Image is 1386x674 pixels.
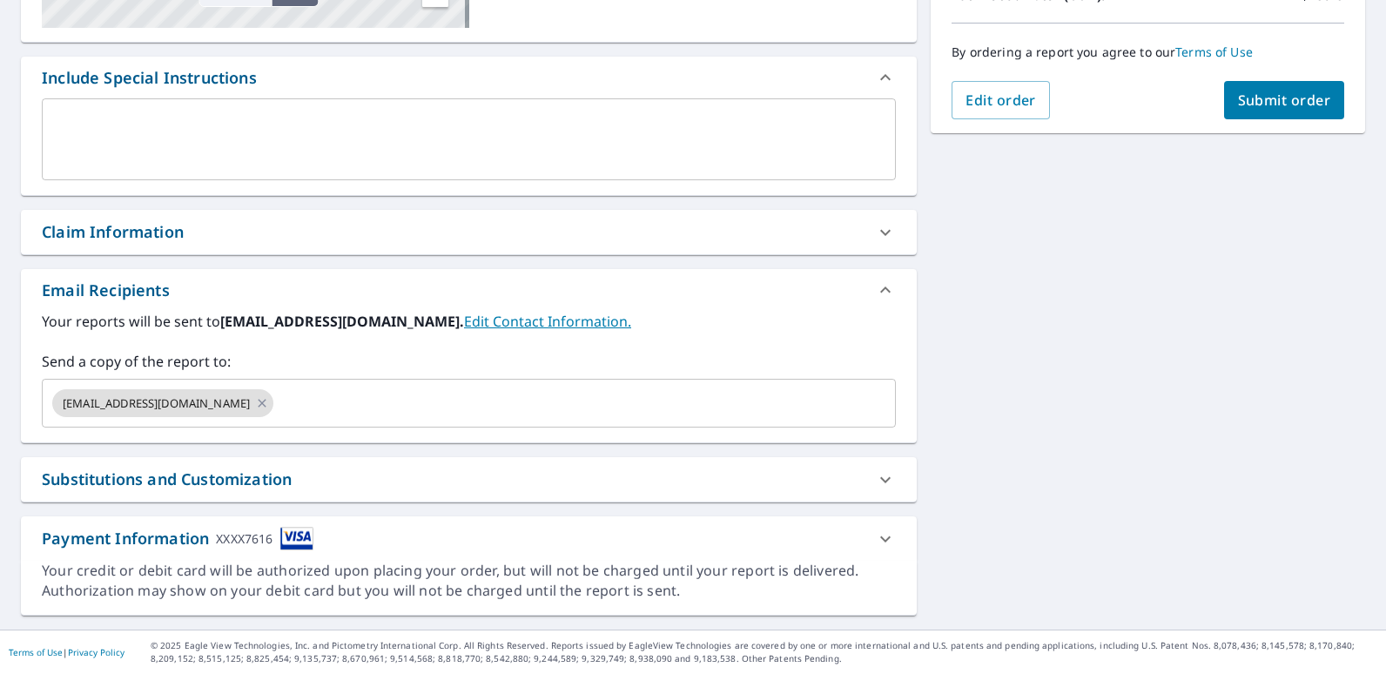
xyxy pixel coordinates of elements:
div: Email Recipients [42,279,170,302]
div: XXXX7616 [216,527,272,550]
div: [EMAIL_ADDRESS][DOMAIN_NAME] [52,389,273,417]
div: Substitutions and Customization [21,457,917,502]
p: | [9,647,124,657]
div: Include Special Instructions [42,66,257,90]
span: [EMAIL_ADDRESS][DOMAIN_NAME] [52,395,260,412]
button: Edit order [952,81,1050,119]
button: Submit order [1224,81,1345,119]
p: By ordering a report you agree to our [952,44,1344,60]
div: Email Recipients [21,269,917,311]
a: EditContactInfo [464,312,631,331]
div: Your credit or debit card will be authorized upon placing your order, but will not be charged unt... [42,561,896,601]
p: © 2025 Eagle View Technologies, Inc. and Pictometry International Corp. All Rights Reserved. Repo... [151,639,1377,665]
a: Terms of Use [1175,44,1253,60]
div: Payment Information [42,527,313,550]
div: Claim Information [42,220,184,244]
div: Claim Information [21,210,917,254]
a: Terms of Use [9,646,63,658]
a: Privacy Policy [68,646,124,658]
div: Include Special Instructions [21,57,917,98]
img: cardImage [280,527,313,550]
span: Edit order [965,91,1036,110]
span: Submit order [1238,91,1331,110]
label: Send a copy of the report to: [42,351,896,372]
label: Your reports will be sent to [42,311,896,332]
b: [EMAIL_ADDRESS][DOMAIN_NAME]. [220,312,464,331]
div: Payment InformationXXXX7616cardImage [21,516,917,561]
div: Substitutions and Customization [42,468,292,491]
